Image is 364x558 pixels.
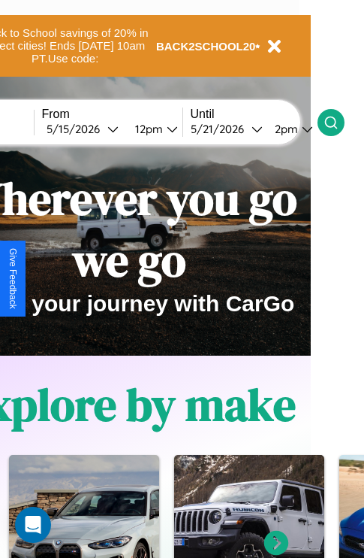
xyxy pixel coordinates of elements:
div: 12pm [128,122,167,136]
label: From [42,108,182,121]
div: 5 / 21 / 2026 [191,122,251,136]
button: 5/15/2026 [42,121,123,137]
div: 2pm [267,122,302,136]
div: Open Intercom Messenger [15,507,51,543]
button: 2pm [263,121,317,137]
div: Give Feedback [8,248,18,309]
label: Until [191,108,317,121]
div: 5 / 15 / 2026 [47,122,107,136]
button: 12pm [123,121,182,137]
b: BACK2SCHOOL20 [156,40,256,53]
